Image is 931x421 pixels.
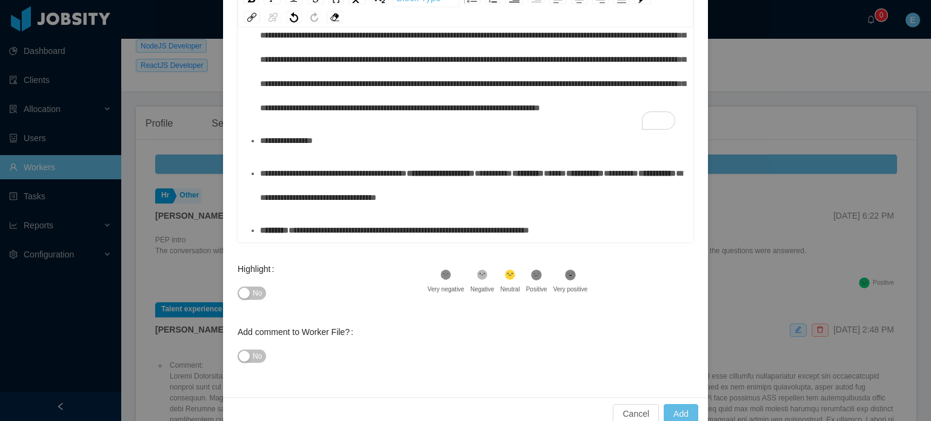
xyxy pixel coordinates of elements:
[238,264,279,274] label: Highlight
[241,11,284,23] div: rdw-link-control
[284,11,324,23] div: rdw-history-control
[500,285,519,294] div: Neutral
[526,285,547,294] div: Positive
[327,11,343,23] div: Remove
[238,327,358,337] label: Add comment to Worker File?
[324,11,345,23] div: rdw-remove-control
[238,287,266,300] button: Highlight
[253,350,262,362] span: No
[307,11,322,23] div: Redo
[286,11,302,23] div: Undo
[470,285,494,294] div: Negative
[265,11,281,23] div: Unlink
[244,11,260,23] div: Link
[253,287,262,299] span: No
[427,285,464,294] div: Very negative
[553,285,588,294] div: Very positive
[238,350,266,363] button: Add comment to Worker File?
